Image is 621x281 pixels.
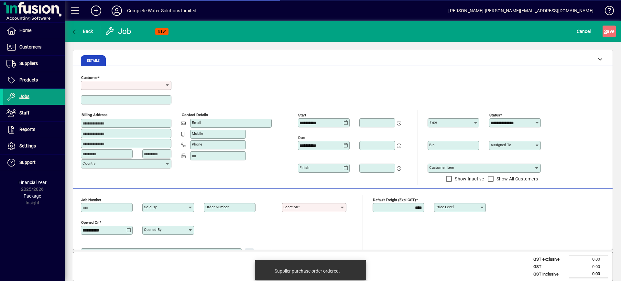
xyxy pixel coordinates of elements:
[19,127,35,132] span: Reports
[19,94,29,99] span: Jobs
[106,5,127,16] button: Profile
[144,227,161,232] mat-label: Opened by
[298,113,306,117] mat-label: Start
[127,5,197,16] div: Complete Water Solutions Limited
[3,105,65,121] a: Staff
[569,256,608,263] td: 0.00
[530,270,569,278] td: GST inclusive
[105,26,133,37] div: Job
[3,122,65,138] a: Reports
[19,110,29,115] span: Staff
[569,270,608,278] td: 0.00
[569,263,608,270] td: 0.00
[3,39,65,55] a: Customers
[18,180,47,185] span: Financial Year
[429,143,434,147] mat-label: Bin
[577,26,591,37] span: Cancel
[24,193,41,199] span: Package
[429,120,437,124] mat-label: Type
[600,1,613,22] a: Knowledge Base
[81,220,99,225] mat-label: Opened On
[19,61,38,66] span: Suppliers
[71,29,93,34] span: Back
[275,268,340,274] div: Supplier purchase order ordered.
[3,23,65,39] a: Home
[19,143,36,148] span: Settings
[429,165,454,170] mat-label: Customer Item
[205,205,229,209] mat-label: Order number
[436,205,454,209] mat-label: Price Level
[575,26,593,37] button: Cancel
[495,176,538,182] label: Show All Customers
[19,160,36,165] span: Support
[144,205,157,209] mat-label: Sold by
[3,138,65,154] a: Settings
[81,198,101,202] mat-label: Job number
[530,263,569,270] td: GST
[19,44,41,49] span: Customers
[489,113,500,117] mat-label: Status
[86,5,106,16] button: Add
[373,198,416,202] mat-label: Default Freight (excl GST)
[3,155,65,171] a: Support
[19,77,38,82] span: Products
[300,165,309,170] mat-label: Finish
[192,120,201,125] mat-label: Email
[491,143,511,147] mat-label: Assigned to
[283,205,298,209] mat-label: Location
[158,29,166,34] span: NEW
[81,75,98,80] mat-label: Customer
[603,26,616,37] button: Save
[192,131,203,136] mat-label: Mobile
[19,28,31,33] span: Home
[298,135,305,140] mat-label: Due
[3,56,65,72] a: Suppliers
[604,29,607,34] span: S
[530,256,569,263] td: GST exclusive
[453,176,484,182] label: Show Inactive
[448,5,594,16] div: [PERSON_NAME] [PERSON_NAME][EMAIL_ADDRESS][DOMAIN_NAME]
[192,142,202,146] mat-label: Phone
[87,59,100,62] span: Details
[82,161,95,166] mat-label: Country
[70,26,95,37] button: Back
[65,26,100,37] app-page-header-button: Back
[3,72,65,88] a: Products
[604,26,614,37] span: ave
